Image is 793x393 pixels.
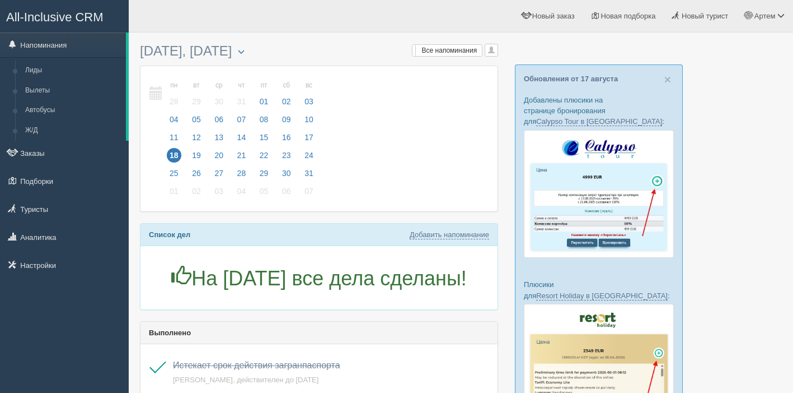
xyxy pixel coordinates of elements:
a: 16 [276,131,297,149]
a: 11 [163,131,185,149]
a: Добавить напоминание [410,230,489,239]
a: 07 [298,185,317,203]
a: 20 [208,149,229,167]
small: вт [189,81,204,90]
span: 14 [234,130,249,145]
a: 04 [163,113,185,131]
a: Обновления от 17 августа [524,75,618,83]
span: 08 [257,112,271,127]
small: вс [302,81,316,90]
span: 25 [167,166,181,181]
a: Истекает срок действия загранпаспорта [173,360,340,370]
a: 29 [254,167,275,185]
span: 12 [189,130,204,145]
span: Новый турист [682,12,728,20]
a: 26 [186,167,207,185]
h3: [DATE], [DATE] [140,44,498,60]
small: сб [279,81,294,90]
span: 04 [167,112,181,127]
a: 15 [254,131,275,149]
a: 14 [231,131,252,149]
span: 13 [212,130,226,145]
span: 11 [167,130,181,145]
span: 05 [257,184,271,198]
span: 24 [302,148,316,163]
a: [PERSON_NAME], действителен до [DATE] [173,376,318,384]
a: 23 [276,149,297,167]
p: Добавлены плюсики на странице бронирования для : [524,95,674,127]
span: 07 [234,112,249,127]
a: пт 01 [254,75,275,113]
span: 09 [279,112,294,127]
a: 10 [298,113,317,131]
span: × [664,73,671,86]
span: 17 [302,130,316,145]
a: 12 [186,131,207,149]
a: 27 [208,167,229,185]
span: 27 [212,166,226,181]
span: 31 [234,94,249,109]
a: Автобусы [20,100,126,121]
span: 23 [279,148,294,163]
span: 15 [257,130,271,145]
span: 31 [302,166,316,181]
span: 26 [189,166,204,181]
a: Лиды [20,61,126,81]
span: 28 [167,94,181,109]
span: 01 [167,184,181,198]
a: чт 31 [231,75,252,113]
b: Выполнено [149,329,191,337]
span: 05 [189,112,204,127]
a: Resort Holiday в [GEOGRAPHIC_DATA] [536,292,668,300]
a: Calypso Tour в [GEOGRAPHIC_DATA] [536,117,662,126]
p: Плюсики для : [524,279,674,300]
b: Список дел [149,230,190,239]
a: 07 [231,113,252,131]
a: сб 02 [276,75,297,113]
a: All-Inclusive CRM [1,1,128,31]
a: Ж/Д [20,121,126,141]
small: пт [257,81,271,90]
a: 17 [298,131,317,149]
span: 03 [212,184,226,198]
span: 28 [234,166,249,181]
span: Все напоминания [422,47,477,54]
span: 10 [302,112,316,127]
a: вт 29 [186,75,207,113]
a: 25 [163,167,185,185]
span: 06 [212,112,226,127]
a: 05 [186,113,207,131]
a: Вылеты [20,81,126,101]
span: 04 [234,184,249,198]
img: calypso-tour-proposal-crm-for-travel-agency.jpg [524,130,674,258]
a: 19 [186,149,207,167]
span: 20 [212,148,226,163]
span: 02 [189,184,204,198]
span: Артем [754,12,776,20]
span: 19 [189,148,204,163]
span: Новая подборка [600,12,655,20]
a: вс 03 [298,75,317,113]
span: 02 [279,94,294,109]
span: Новый заказ [532,12,575,20]
a: 30 [276,167,297,185]
small: чт [234,81,249,90]
h1: На [DATE] все дела сделаны! [149,266,489,290]
a: 28 [231,167,252,185]
span: 29 [189,94,204,109]
a: 08 [254,113,275,131]
span: 18 [167,148,181,163]
button: Close [664,73,671,85]
a: 31 [298,167,317,185]
a: 21 [231,149,252,167]
a: 03 [208,185,229,203]
small: пн [167,81,181,90]
span: 06 [279,184,294,198]
a: 02 [186,185,207,203]
span: 01 [257,94,271,109]
a: 18 [163,149,185,167]
a: 01 [163,185,185,203]
span: 21 [234,148,249,163]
